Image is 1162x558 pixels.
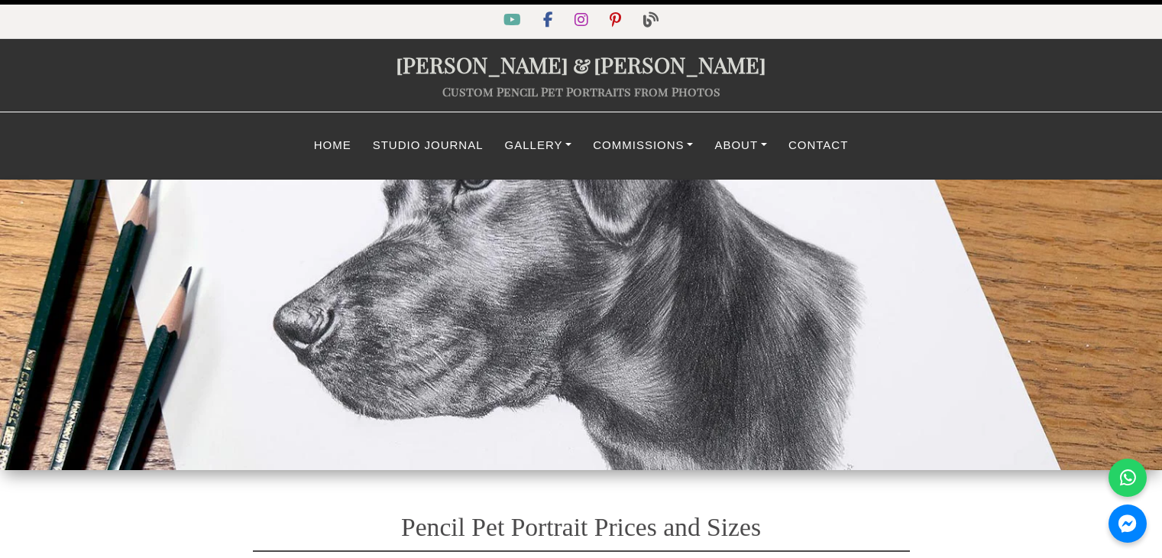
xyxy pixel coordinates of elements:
[396,50,766,79] a: [PERSON_NAME]&[PERSON_NAME]
[442,83,720,99] a: Custom Pencil Pet Portraits from Photos
[494,131,583,161] a: Gallery
[704,131,778,161] a: About
[494,15,533,28] a: YouTube
[582,131,704,161] a: Commissions
[600,15,633,28] a: Pinterest
[303,131,362,161] a: Home
[1109,504,1147,543] a: Messenger
[634,15,668,28] a: Blog
[565,15,600,28] a: Instagram
[253,489,910,552] h1: Pencil Pet Portrait Prices and Sizes
[778,131,859,161] a: Contact
[534,15,565,28] a: Facebook
[568,50,594,79] span: &
[1109,459,1147,497] a: WhatsApp
[362,131,494,161] a: Studio Journal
